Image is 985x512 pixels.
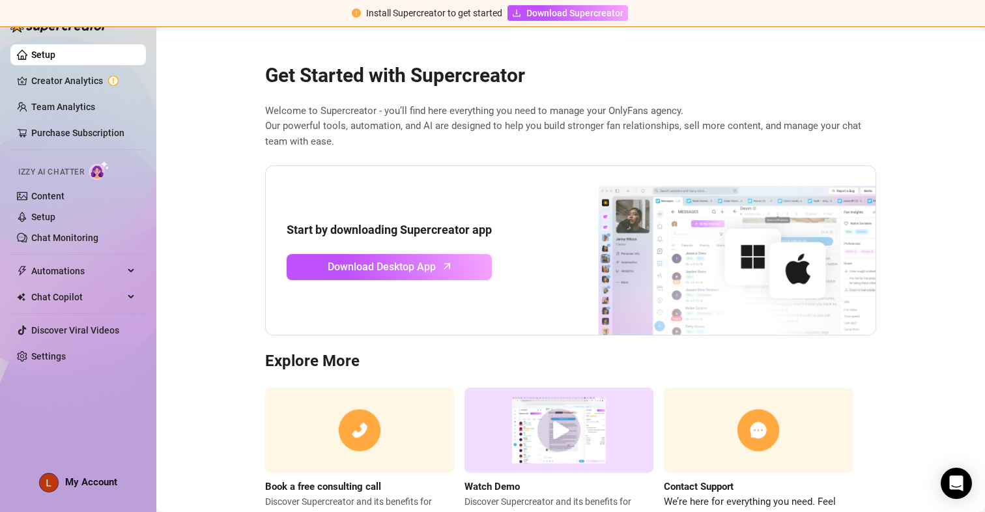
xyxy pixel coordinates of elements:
[31,50,55,60] a: Setup
[287,254,492,280] a: Download Desktop Apparrow-up
[464,481,520,492] strong: Watch Demo
[265,351,876,372] h3: Explore More
[352,8,361,18] span: exclamation-circle
[31,325,119,335] a: Discover Viral Videos
[287,223,492,236] strong: Start by downloading Supercreator app
[512,8,521,18] span: download
[65,476,117,488] span: My Account
[31,212,55,222] a: Setup
[31,287,124,307] span: Chat Copilot
[31,70,136,91] a: Creator Analytics exclamation-circle
[31,191,64,201] a: Content
[17,266,27,276] span: thunderbolt
[31,351,66,362] a: Settings
[18,166,84,178] span: Izzy AI Chatter
[366,8,502,18] span: Install Supercreator to get started
[89,161,109,180] img: AI Chatter
[440,259,455,274] span: arrow-up
[17,292,25,302] img: Chat Copilot
[464,388,653,473] img: supercreator demo
[40,474,58,492] img: ACg8ocJxKm6RebOQt7NOnvdP1CXUD4ap-QfhTo0uKLoDKQXZQf0w5g=s96-c
[526,6,623,20] span: Download Supercreator
[265,104,876,150] span: Welcome to Supercreator - you’ll find here everything you need to manage your OnlyFans agency. Ou...
[31,102,95,112] a: Team Analytics
[664,481,734,492] strong: Contact Support
[265,388,454,473] img: consulting call
[265,481,381,492] strong: Book a free consulting call
[328,259,436,275] span: Download Desktop App
[550,166,876,335] img: download app
[664,388,853,473] img: contact support
[31,233,98,243] a: Chat Monitoring
[265,63,876,88] h2: Get Started with Supercreator
[31,128,124,138] a: Purchase Subscription
[941,468,972,499] div: Open Intercom Messenger
[507,5,628,21] a: Download Supercreator
[31,261,124,281] span: Automations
